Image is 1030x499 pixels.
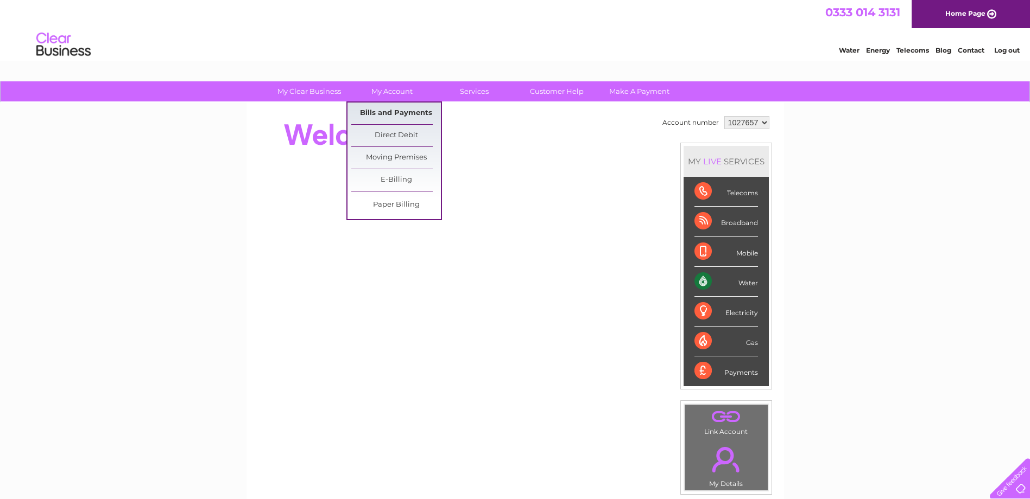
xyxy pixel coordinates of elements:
[694,297,758,327] div: Electricity
[694,177,758,207] div: Telecoms
[839,46,860,54] a: Water
[684,438,768,491] td: My Details
[429,81,519,101] a: Services
[351,125,441,146] a: Direct Debit
[264,81,354,101] a: My Clear Business
[351,147,441,169] a: Moving Premises
[512,81,602,101] a: Customer Help
[825,5,900,19] a: 0333 014 3131
[684,146,769,177] div: MY SERVICES
[259,6,772,53] div: Clear Business is a trading name of Verastar Limited (registered in [GEOGRAPHIC_DATA] No. 3667643...
[958,46,984,54] a: Contact
[595,81,684,101] a: Make A Payment
[351,103,441,124] a: Bills and Payments
[684,404,768,438] td: Link Account
[994,46,1020,54] a: Log out
[896,46,929,54] a: Telecoms
[36,28,91,61] img: logo.png
[936,46,951,54] a: Blog
[694,356,758,386] div: Payments
[694,267,758,297] div: Water
[351,169,441,191] a: E-Billing
[351,194,441,216] a: Paper Billing
[694,207,758,236] div: Broadband
[660,113,722,132] td: Account number
[687,407,765,426] a: .
[687,440,765,478] a: .
[347,81,437,101] a: My Account
[866,46,890,54] a: Energy
[701,156,724,167] div: LIVE
[694,237,758,267] div: Mobile
[694,327,758,356] div: Gas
